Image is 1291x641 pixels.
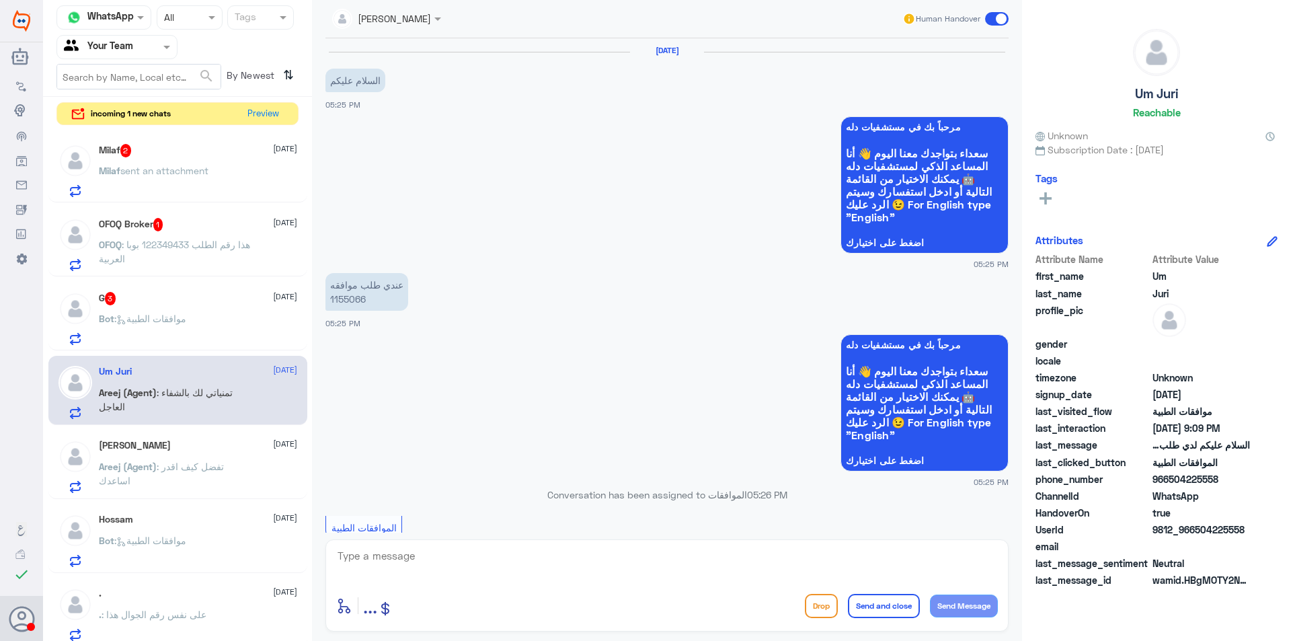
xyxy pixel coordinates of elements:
[1152,523,1250,537] span: 9812_966504225558
[1035,523,1150,537] span: UserId
[198,65,214,87] button: search
[1152,438,1250,452] span: السلام عليكم لدي طلب مرفوض يحتاج مبرر 0504225558 محمد ثامر العتيبي 1164360388
[363,591,377,621] button: ...
[1035,128,1088,143] span: Unknown
[58,514,92,548] img: defaultAdmin.png
[273,586,297,598] span: [DATE]
[99,144,132,157] h5: Milaf
[273,438,297,450] span: [DATE]
[1035,421,1150,435] span: last_interaction
[846,147,1003,223] span: سعداء بتواجدك معنا اليوم 👋 أنا المساعد الذكي لمستشفيات دله 🤖 يمكنك الاختيار من القائمة التالية أو...
[331,522,397,533] span: الموافقات الطبية
[99,461,157,472] span: Areej (Agent)
[930,595,998,617] button: Send Message
[1152,421,1250,435] span: 2025-09-25T18:09:31.132Z
[1035,371,1150,385] span: timezone
[846,365,1003,441] span: سعداء بتواجدك معنا اليوم 👋 أنا المساعد الذكي لمستشفيات دله 🤖 يمكنك الاختيار من القائمة التالية أو...
[273,217,297,229] span: [DATE]
[846,237,1003,248] span: اضغط على اختيارك
[1152,269,1250,283] span: Um
[1035,404,1150,418] span: last_visited_flow
[1152,337,1250,351] span: null
[91,108,171,120] span: incoming 1 new chats
[1035,287,1150,301] span: last_name
[64,7,84,28] img: whatsapp.png
[58,218,92,252] img: defaultAdmin.png
[1135,86,1178,102] h5: Um Juri
[99,440,171,451] h5: ابو ناصر
[1035,172,1058,184] h6: Tags
[105,292,116,305] span: 3
[1035,506,1150,520] span: HandoverOn
[13,10,30,32] img: Widebot Logo
[1035,234,1083,246] h6: Attributes
[1035,387,1150,402] span: signup_date
[58,440,92,474] img: defaultAdmin.png
[848,594,920,618] button: Send and close
[114,313,186,324] span: : موافقات الطبية
[1035,489,1150,503] span: ChannelId
[58,292,92,326] img: defaultAdmin.png
[846,455,1003,466] span: اضغط على اختيارك
[64,37,84,57] img: yourTeam.svg
[99,292,116,305] h5: G
[1035,539,1150,554] span: email
[916,13,980,25] span: Human Handover
[747,489,787,500] span: 05:26 PM
[99,313,114,324] span: Bot
[1133,106,1181,118] h6: Reachable
[1035,269,1150,283] span: first_name
[1152,455,1250,469] span: الموافقات الطبية
[273,364,297,376] span: [DATE]
[1152,556,1250,570] span: 0
[99,366,132,377] h5: Um Juri
[57,65,221,89] input: Search by Name, Local etc…
[1152,404,1250,418] span: موافقات الطبية
[325,488,1009,502] p: Conversation has been assigned to الموافقات
[325,69,385,92] p: 3/9/2025, 5:25 PM
[221,64,278,91] span: By Newest
[13,566,30,582] i: check
[99,239,250,264] span: : هذا رقم الطلب 122349433 بوبا العربية
[99,387,233,412] span: : تمنياتي لك بالشفاء العاجل
[325,273,408,311] p: 3/9/2025, 5:25 PM
[120,165,208,176] span: sent an attachment
[99,165,120,176] span: Milaf
[846,340,1003,350] span: مرحباً بك في مستشفيات دله
[1035,354,1150,368] span: locale
[99,239,122,250] span: OFOQ
[630,46,704,55] h6: [DATE]
[325,100,360,109] span: 05:25 PM
[58,588,92,621] img: defaultAdmin.png
[1152,539,1250,554] span: null
[1035,143,1278,157] span: Subscription Date : [DATE]
[283,64,294,86] i: ⇅
[805,594,838,618] button: Drop
[1152,354,1250,368] span: null
[1035,337,1150,351] span: gender
[325,319,360,328] span: 05:25 PM
[273,143,297,155] span: [DATE]
[99,387,157,398] span: Areej (Agent)
[1035,438,1150,452] span: last_message
[120,144,132,157] span: 2
[1152,506,1250,520] span: true
[241,103,284,125] button: Preview
[273,512,297,524] span: [DATE]
[99,514,133,525] h5: Hossam
[1152,489,1250,503] span: 2
[233,9,256,27] div: Tags
[99,609,102,620] span: .
[114,535,186,546] span: : موافقات الطبية
[1152,371,1250,385] span: Unknown
[198,68,214,84] span: search
[1152,287,1250,301] span: Juri
[99,218,163,231] h5: OFOQ Broker
[102,609,206,620] span: : على نفس رقم الجوال هذا
[1134,30,1179,75] img: defaultAdmin.png
[9,606,34,632] button: Avatar
[974,476,1009,488] span: 05:25 PM
[1035,573,1150,587] span: last_message_id
[1152,252,1250,266] span: Attribute Value
[363,593,377,617] span: ...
